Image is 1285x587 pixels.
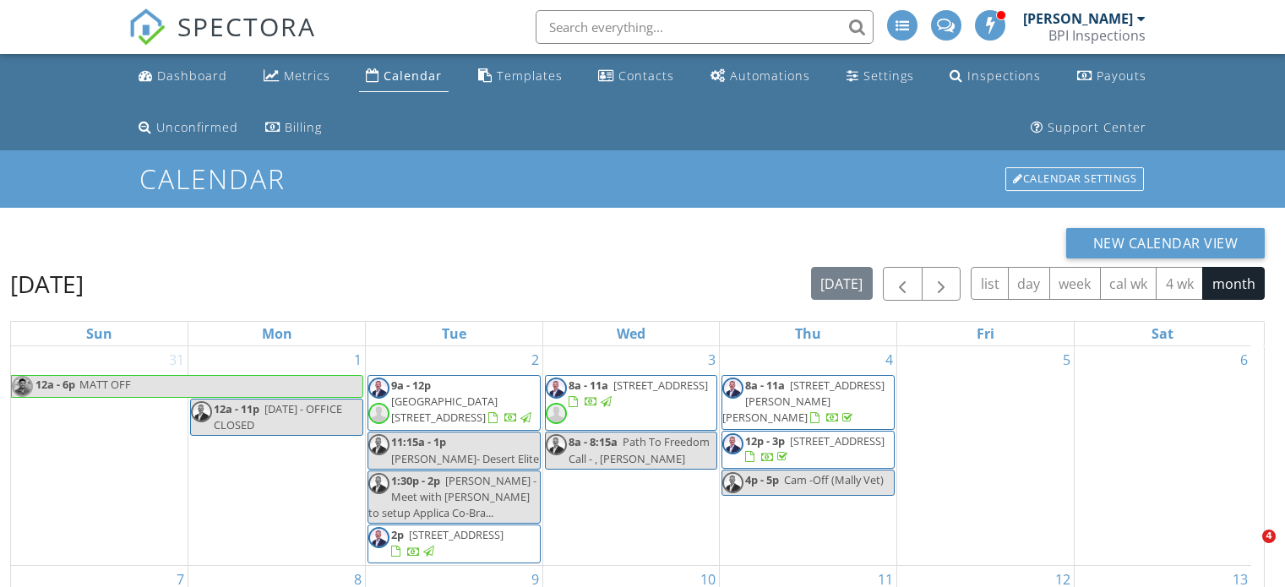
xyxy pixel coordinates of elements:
[214,401,259,416] span: 12a - 11p
[705,346,719,373] a: Go to September 3, 2025
[528,346,542,373] a: Go to September 2, 2025
[257,61,337,92] a: Metrics
[157,68,227,84] div: Dashboard
[569,378,608,393] span: 8a - 11a
[897,346,1075,565] td: Go to September 5, 2025
[391,378,431,393] span: 9a - 12p
[368,473,536,520] span: [PERSON_NAME] - Meet with [PERSON_NAME] to setup Applica Co-Bra...
[618,68,674,84] div: Contacts
[971,267,1009,300] button: list
[721,375,895,430] a: 8a - 11a [STREET_ADDRESS][PERSON_NAME][PERSON_NAME]
[83,322,116,345] a: Sunday
[1008,267,1050,300] button: day
[391,527,504,558] a: 2p [STREET_ADDRESS]
[166,346,188,373] a: Go to August 31, 2025
[745,472,779,487] span: 4p - 5p
[191,401,212,422] img: img_3107.jpeg
[922,267,961,302] button: Next month
[368,375,541,431] a: 9a - 12p [GEOGRAPHIC_DATA][STREET_ADDRESS]
[784,472,884,487] span: Cam -Off (Mally Vet)
[128,8,166,46] img: The Best Home Inspection Software - Spectora
[569,434,618,449] span: 8a - 8:15a
[790,433,885,448] span: [STREET_ADDRESS]
[811,267,873,300] button: [DATE]
[1023,10,1133,27] div: [PERSON_NAME]
[471,61,569,92] a: Templates
[391,378,534,425] a: 9a - 12p [GEOGRAPHIC_DATA][STREET_ADDRESS]
[359,61,449,92] a: Calendar
[1070,61,1153,92] a: Payouts
[368,434,389,455] img: img_3107.jpeg
[722,378,743,399] img: img_3107.jpeg
[569,378,708,409] a: 8a - 11a [STREET_ADDRESS]
[1024,112,1153,144] a: Support Center
[259,112,329,144] a: Billing
[10,267,84,301] h2: [DATE]
[368,473,389,494] img: img_3107.jpeg
[1237,346,1251,373] a: Go to September 6, 2025
[1049,267,1101,300] button: week
[438,322,470,345] a: Tuesday
[1228,530,1268,570] iframe: Intercom live chat
[391,527,404,542] span: 2p
[368,378,389,399] img: img_3107.jpeg
[409,527,504,542] span: [STREET_ADDRESS]
[1005,167,1144,191] div: Calendar Settings
[497,68,563,84] div: Templates
[545,375,718,431] a: 8a - 11a [STREET_ADDRESS]
[391,434,446,449] span: 11:15a - 1p
[368,527,389,548] img: img_3107.jpeg
[391,394,498,425] span: [GEOGRAPHIC_DATA][STREET_ADDRESS]
[384,68,442,84] div: Calendar
[1074,346,1251,565] td: Go to September 6, 2025
[284,68,330,84] div: Metrics
[391,451,539,466] span: [PERSON_NAME]- Desert Elite
[365,346,542,565] td: Go to September 2, 2025
[542,346,720,565] td: Go to September 3, 2025
[214,401,342,432] span: [DATE] - OFFICE CLOSED
[35,376,76,397] span: 12a - 6p
[1059,346,1074,373] a: Go to September 5, 2025
[1004,166,1146,193] a: Calendar Settings
[722,472,743,493] img: img_3107.jpeg
[967,68,1041,84] div: Inspections
[704,61,817,92] a: Automations (Advanced)
[368,524,541,563] a: 2p [STREET_ADDRESS]
[745,433,885,465] a: 12p - 3p [STREET_ADDRESS]
[973,322,998,345] a: Friday
[12,376,33,397] img: sanchez_03bg81.jpeg
[863,68,914,84] div: Settings
[285,119,322,135] div: Billing
[1100,267,1157,300] button: cal wk
[720,346,897,565] td: Go to September 4, 2025
[1066,228,1266,258] button: New Calendar View
[188,346,366,565] td: Go to September 1, 2025
[840,61,921,92] a: Settings
[259,322,296,345] a: Monday
[1048,27,1146,44] div: BPI Inspections
[1262,530,1276,543] span: 4
[132,61,234,92] a: Dashboard
[536,10,874,44] input: Search everything...
[722,378,885,425] a: 8a - 11a [STREET_ADDRESS][PERSON_NAME][PERSON_NAME]
[391,473,440,488] span: 1:30p - 2p
[546,403,567,424] img: default-user-f0147aede5fd5fa78ca7ade42f37bd4542148d508eef1c3d3ea960f66861d68b.jpg
[139,164,1146,193] h1: Calendar
[351,346,365,373] a: Go to September 1, 2025
[128,23,316,58] a: SPECTORA
[613,378,708,393] span: [STREET_ADDRESS]
[792,322,825,345] a: Thursday
[368,403,389,424] img: default-user-f0147aede5fd5fa78ca7ade42f37bd4542148d508eef1c3d3ea960f66861d68b.jpg
[177,8,316,44] span: SPECTORA
[11,346,188,565] td: Go to August 31, 2025
[883,267,923,302] button: Previous month
[546,378,567,399] img: img_3107.jpeg
[569,434,710,465] span: Path To Freedom Call - , [PERSON_NAME]
[943,61,1048,92] a: Inspections
[1202,267,1265,300] button: month
[1097,68,1146,84] div: Payouts
[1148,322,1177,345] a: Saturday
[730,68,810,84] div: Automations
[721,431,895,469] a: 12p - 3p [STREET_ADDRESS]
[546,434,567,455] img: img_3107.jpeg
